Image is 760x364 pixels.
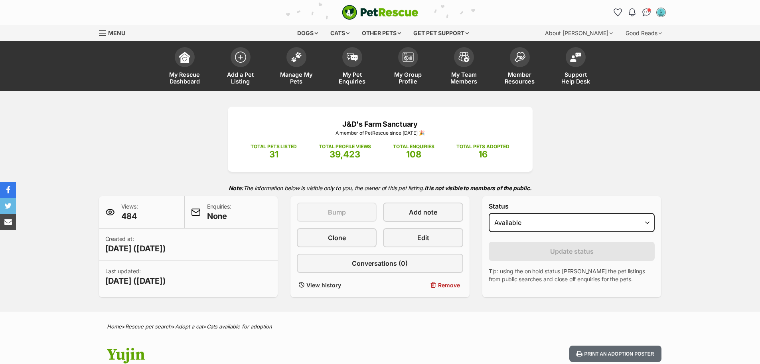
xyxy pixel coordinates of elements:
p: Last updated: [105,267,166,286]
span: Conversations (0) [352,259,408,268]
a: Support Help Desk [548,43,604,91]
img: group-profile-icon-3fa3cf56718a62981997c0bc7e787c4b2cf8bcc04b72c1350f741eb67cf2f40e.svg [403,52,414,62]
div: > > > [87,324,673,330]
div: Good Reads [620,25,667,41]
span: Add note [409,207,437,217]
a: PetRescue [342,5,418,20]
span: Clone [328,233,346,243]
p: TOTAL PROFILE VIEWS [319,143,371,150]
p: TOTAL PETS ADOPTED [456,143,509,150]
strong: It is not visible to members of the public. [424,185,532,191]
p: J&D's Farm Sanctuary [240,119,521,129]
span: My Pet Enquiries [334,71,370,85]
span: Member Resources [502,71,538,85]
span: Menu [108,30,125,36]
a: Manage My Pets [268,43,324,91]
span: Edit [417,233,429,243]
span: 39,423 [330,149,360,159]
a: My Rescue Dashboard [157,43,213,91]
p: TOTAL PETS LISTED [251,143,297,150]
span: None [207,211,231,222]
p: A member of PetRescue since [DATE] 🎉 [240,129,521,137]
a: Edit [383,228,463,247]
div: Cats [325,25,355,41]
img: help-desk-icon-fdf02630f3aa405de69fd3d07c3f3aa587a6932b1a1747fa1d2bba05be0121f9.svg [570,52,581,62]
a: Add note [383,203,463,222]
div: Other pets [356,25,407,41]
a: Adopt a cat [175,323,203,330]
span: Update status [550,247,594,256]
span: 31 [269,149,278,159]
img: logo-cat-932fe2b9b8326f06289b0f2fb663e598f794de774fb13d1741a6617ecf9a85b4.svg [342,5,418,20]
strong: Note: [229,185,243,191]
img: pet-enquiries-icon-7e3ad2cf08bfb03b45e93fb7055b45f3efa6380592205ae92323e6603595dc1f.svg [347,53,358,62]
a: Member Resources [492,43,548,91]
p: Tip: using the on hold status [PERSON_NAME] the pet listings from public searches and close off e... [489,267,655,283]
ul: Account quick links [612,6,667,19]
a: Add a Pet Listing [213,43,268,91]
span: Add a Pet Listing [223,71,259,85]
button: My account [655,6,667,19]
div: Dogs [292,25,324,41]
h1: Yujin [107,346,444,364]
a: My Pet Enquiries [324,43,380,91]
a: Rescue pet search [125,323,172,330]
a: Menu [99,25,131,40]
a: My Group Profile [380,43,436,91]
button: Bump [297,203,377,222]
img: dashboard-icon-eb2f2d2d3e046f16d808141f083e7271f6b2e854fb5c12c21221c1fb7104beca.svg [179,52,190,63]
span: My Rescue Dashboard [167,71,203,85]
span: Support Help Desk [558,71,594,85]
label: Status [489,203,655,210]
img: member-resources-icon-8e73f808a243e03378d46382f2149f9095a855e16c252ad45f914b54edf8863c.svg [514,52,525,63]
img: chat-41dd97257d64d25036548639549fe6c8038ab92f7586957e7f3b1b290dea8141.svg [642,8,651,16]
p: Views: [121,203,138,222]
button: Notifications [626,6,639,19]
span: 16 [478,149,488,159]
span: View history [306,281,341,289]
span: 484 [121,211,138,222]
span: 108 [406,149,421,159]
a: Home [107,323,122,330]
p: Created at: [105,235,166,254]
span: My Group Profile [390,71,426,85]
button: Remove [383,279,463,291]
p: Enquiries: [207,203,231,222]
div: Get pet support [408,25,474,41]
div: About [PERSON_NAME] [539,25,618,41]
a: View history [297,279,377,291]
a: Conversations (0) [297,254,463,273]
img: Debbie Sims profile pic [657,8,665,16]
a: Conversations [640,6,653,19]
span: Manage My Pets [278,71,314,85]
span: Bump [328,207,346,217]
a: My Team Members [436,43,492,91]
span: [DATE] ([DATE]) [105,275,166,286]
img: add-pet-listing-icon-0afa8454b4691262ce3f59096e99ab1cd57d4a30225e0717b998d2c9b9846f56.svg [235,52,246,63]
p: TOTAL ENQUIRIES [393,143,434,150]
img: manage-my-pets-icon-02211641906a0b7f246fdf0571729dbe1e7629f14944591b6c1af311fb30b64b.svg [291,52,302,62]
span: My Team Members [446,71,482,85]
img: notifications-46538b983faf8c2785f20acdc204bb7945ddae34d4c08c2a6579f10ce5e182be.svg [629,8,635,16]
span: Remove [438,281,460,289]
button: Print an adoption poster [569,346,661,362]
a: Clone [297,228,377,247]
a: Cats available for adoption [207,323,272,330]
img: team-members-icon-5396bd8760b3fe7c0b43da4ab00e1e3bb1a5d9ba89233759b79545d2d3fc5d0d.svg [458,52,470,62]
a: Favourites [612,6,624,19]
button: Update status [489,242,655,261]
span: [DATE] ([DATE]) [105,243,166,254]
p: The information below is visible only to you, the owner of this pet listing. [99,180,661,196]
